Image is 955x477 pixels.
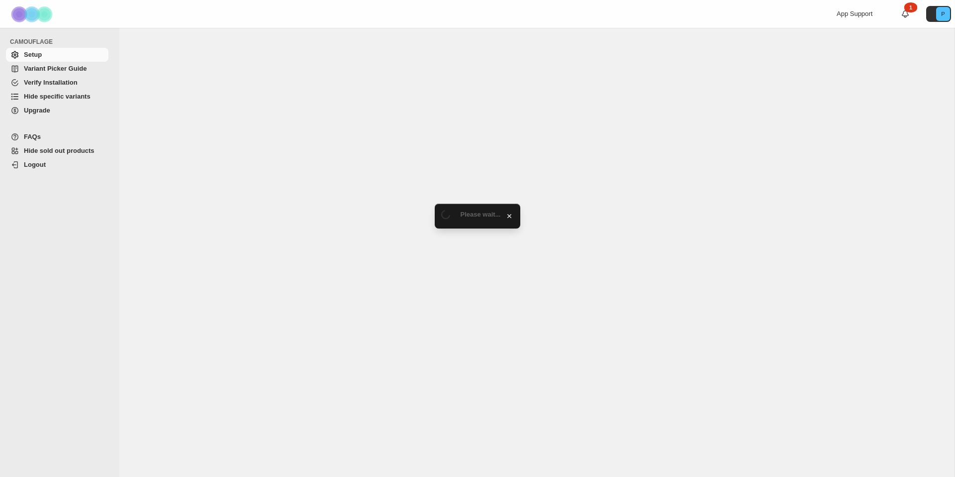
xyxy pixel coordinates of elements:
[6,104,108,118] a: Upgrade
[24,133,41,140] span: FAQs
[24,79,78,86] span: Verify Installation
[6,62,108,76] a: Variant Picker Guide
[900,9,910,19] a: 1
[8,0,58,28] img: Camouflage
[837,10,872,17] span: App Support
[24,161,46,168] span: Logout
[24,93,91,100] span: Hide specific variants
[6,158,108,172] a: Logout
[6,76,108,90] a: Verify Installation
[24,107,50,114] span: Upgrade
[941,11,945,17] text: P
[10,38,112,46] span: CAMOUFLAGE
[24,51,42,58] span: Setup
[6,144,108,158] a: Hide sold out products
[936,7,950,21] span: Avatar with initials P
[926,6,951,22] button: Avatar with initials P
[6,48,108,62] a: Setup
[461,211,501,218] span: Please wait...
[904,2,917,12] div: 1
[6,90,108,104] a: Hide specific variants
[6,130,108,144] a: FAQs
[24,65,87,72] span: Variant Picker Guide
[24,147,95,154] span: Hide sold out products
